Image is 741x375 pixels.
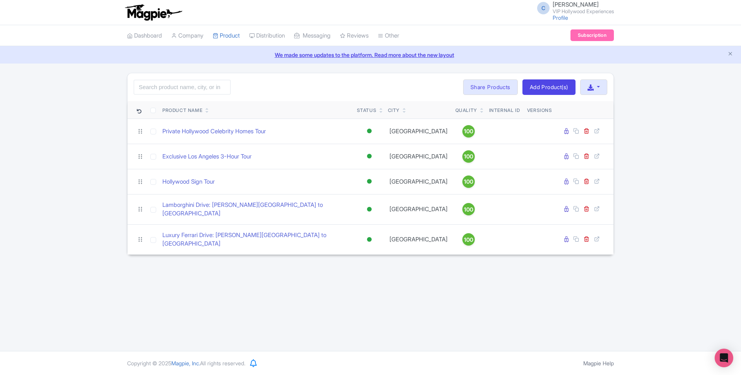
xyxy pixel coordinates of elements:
a: Private Hollywood Celebrity Homes Tour [162,127,266,136]
th: Internal ID [485,101,524,119]
a: 100 [455,125,482,138]
span: Magpie, Inc. [171,360,200,366]
button: Close announcement [727,50,733,59]
a: Dashboard [127,25,162,46]
td: [GEOGRAPHIC_DATA] [385,119,452,144]
div: Open Intercom Messenger [715,349,733,367]
div: Active [365,234,373,245]
a: C [PERSON_NAME] VIP Hollywood Experiences [532,2,614,14]
a: Reviews [340,25,369,46]
a: Add Product(s) [522,79,576,95]
a: Subscription [570,29,614,41]
span: 100 [464,205,473,214]
a: Share Products [463,79,518,95]
input: Search product name, city, or interal id [134,80,231,95]
span: 100 [464,127,473,136]
th: Versions [524,101,555,119]
span: 100 [464,236,473,244]
td: [GEOGRAPHIC_DATA] [385,224,452,255]
a: Luxury Ferrari Drive: [PERSON_NAME][GEOGRAPHIC_DATA] to [GEOGRAPHIC_DATA] [162,231,351,248]
a: Messaging [294,25,331,46]
div: Quality [455,107,477,114]
a: We made some updates to the platform. Read more about the new layout [5,51,736,59]
div: Product Name [162,107,202,114]
img: logo-ab69f6fb50320c5b225c76a69d11143b.png [123,4,183,21]
a: Magpie Help [583,360,614,366]
span: [PERSON_NAME] [553,1,599,8]
a: Company [171,25,203,46]
a: Other [378,25,399,46]
span: 100 [464,177,473,186]
div: Active [365,176,373,187]
a: Profile [553,14,568,21]
div: Active [365,204,373,215]
div: Copyright © 2025 All rights reserved. [122,359,250,367]
span: 100 [464,152,473,161]
a: Lamborghini Drive: [PERSON_NAME][GEOGRAPHIC_DATA] to [GEOGRAPHIC_DATA] [162,201,351,218]
td: [GEOGRAPHIC_DATA] [385,169,452,194]
a: Product [213,25,240,46]
a: 100 [455,233,482,246]
a: Exclusive Los Angeles 3-Hour Tour [162,152,252,161]
span: C [537,2,550,14]
div: Active [365,151,373,162]
div: City [388,107,400,114]
a: 100 [455,150,482,163]
small: VIP Hollywood Experiences [553,9,614,14]
a: 100 [455,175,482,188]
a: 100 [455,203,482,215]
a: Distribution [249,25,285,46]
td: [GEOGRAPHIC_DATA] [385,144,452,169]
div: Active [365,126,373,137]
td: [GEOGRAPHIC_DATA] [385,194,452,224]
a: Hollywood Sign Tour [162,177,215,186]
div: Status [357,107,377,114]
